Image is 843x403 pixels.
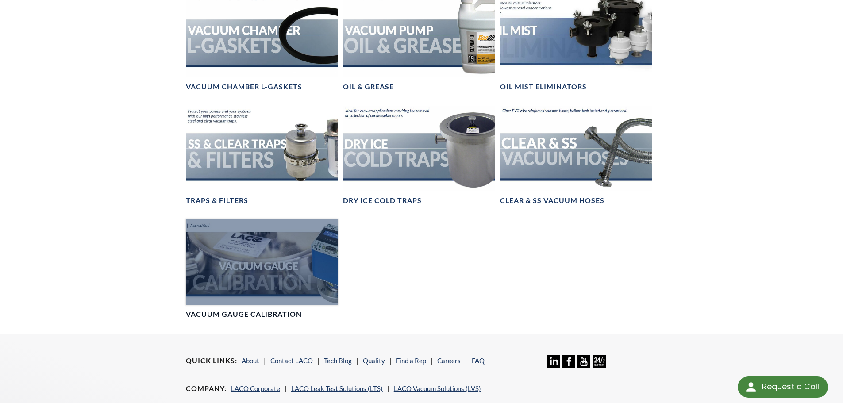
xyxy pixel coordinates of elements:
[744,380,758,394] img: round button
[186,196,248,205] h4: Traps & Filters
[270,357,313,365] a: Contact LACO
[738,376,828,398] div: Request a Call
[500,106,652,205] a: Header showing Clear and SS Vacuum HosesClear & SS Vacuum Hoses
[324,357,352,365] a: Tech Blog
[231,384,280,392] a: LACO Corporate
[472,357,485,365] a: FAQ
[394,384,481,392] a: LACO Vacuum Solutions (LVS)
[593,355,606,368] img: 24/7 Support Icon
[186,356,237,365] h4: Quick Links
[343,196,422,205] h4: Dry Ice Cold Traps
[291,384,383,392] a: LACO Leak Test Solutions (LTS)
[343,82,394,92] h4: Oil & Grease
[343,106,495,205] a: Header showing Dry Ice Cold TrapDry Ice Cold Traps
[363,357,385,365] a: Quality
[593,361,606,369] a: 24/7 Support
[186,384,227,393] h4: Company
[186,82,302,92] h4: Vacuum Chamber L-Gaskets
[500,82,587,92] h4: Oil Mist Eliminators
[186,310,302,319] h4: Vacuum Gauge Calibration
[396,357,426,365] a: Find a Rep
[242,357,259,365] a: About
[762,376,819,397] div: Request a Call
[186,219,338,319] a: Vacuum Gauge Calibration headerVacuum Gauge Calibration
[437,357,461,365] a: Careers
[186,106,338,205] a: SS & Clear Traps & Filters headerTraps & Filters
[500,196,604,205] h4: Clear & SS Vacuum Hoses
